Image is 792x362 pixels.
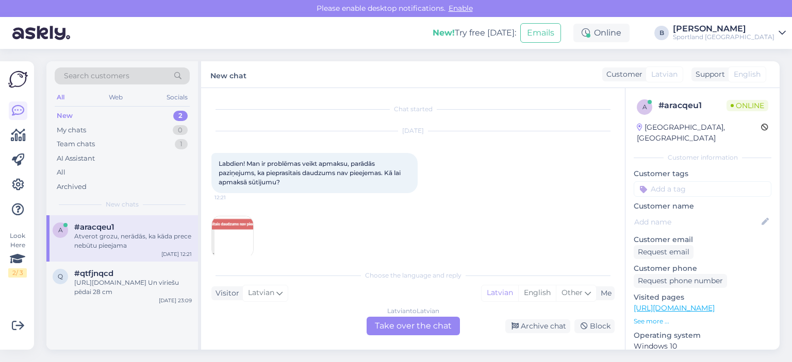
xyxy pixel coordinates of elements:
div: [DATE] 12:21 [161,250,192,258]
div: Customer information [634,153,771,162]
div: Request email [634,245,694,259]
div: Chat started [211,105,615,114]
div: Online [573,24,630,42]
div: Web [107,91,125,104]
input: Add name [634,216,760,228]
span: Online [727,100,768,111]
b: New! [433,28,455,38]
span: English [734,69,761,80]
div: Request phone number [634,274,727,288]
p: Visited pages [634,292,771,303]
div: B [654,26,669,40]
div: 1 [175,139,188,149]
p: Customer phone [634,263,771,274]
img: Attachment [212,216,253,257]
div: English [518,285,556,301]
button: Emails [520,23,561,43]
span: 12:21 [214,194,253,201]
span: Latvian [248,287,274,299]
div: Atverot grozu, nerādās, ka kāda prece nebūtu pieejama [74,232,192,250]
div: All [55,91,67,104]
a: [URL][DOMAIN_NAME] [634,303,715,313]
p: Windows 10 [634,341,771,352]
div: 2 / 3 [8,268,27,278]
div: Archive chat [505,319,570,333]
span: New chats [106,200,139,209]
div: All [57,167,65,178]
span: Enable [445,4,476,13]
div: [DATE] [211,126,615,135]
div: Sportland [GEOGRAPHIC_DATA] [673,33,774,41]
div: Visitor [211,288,239,299]
img: Askly Logo [8,70,28,89]
p: Customer name [634,201,771,212]
div: New [57,111,73,121]
div: Look Here [8,231,27,278]
div: AI Assistant [57,153,95,164]
div: Support [691,69,725,80]
div: [URL][DOMAIN_NAME] Un vīriešu pēdai 28 cm [74,278,192,297]
a: [PERSON_NAME]Sportland [GEOGRAPHIC_DATA] [673,25,786,41]
input: Add a tag [634,181,771,197]
div: Try free [DATE]: [433,27,516,39]
label: New chat [210,67,246,81]
span: Latvian [651,69,678,80]
div: # aracqeu1 [658,99,727,112]
span: q [58,272,63,280]
span: a [58,226,63,234]
div: Socials [164,91,190,104]
div: 0 [173,125,188,135]
div: Block [574,319,615,333]
div: Customer [602,69,642,80]
span: Search customers [64,71,129,81]
span: Other [562,288,583,297]
span: Labdien! Man ir problēmas veikt apmaksu, parādās paziņejums, ka pieprasītais daudzums nav pieejem... [219,160,402,186]
span: #aracqeu1 [74,222,114,232]
p: Customer tags [634,168,771,179]
div: 2 [173,111,188,121]
p: See more ... [634,317,771,326]
div: Me [597,288,612,299]
div: Team chats [57,139,95,149]
div: My chats [57,125,86,135]
span: a [642,103,647,111]
div: [DATE] 23:09 [159,297,192,304]
div: [GEOGRAPHIC_DATA], [GEOGRAPHIC_DATA] [637,122,761,144]
div: Latvian to Latvian [387,306,439,316]
div: Choose the language and reply [211,271,615,280]
p: Operating system [634,330,771,341]
p: Customer email [634,234,771,245]
div: [PERSON_NAME] [673,25,774,33]
div: Archived [57,182,87,192]
span: #qtfjnqcd [74,269,113,278]
div: Take over the chat [367,317,460,335]
div: Latvian [482,285,518,301]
